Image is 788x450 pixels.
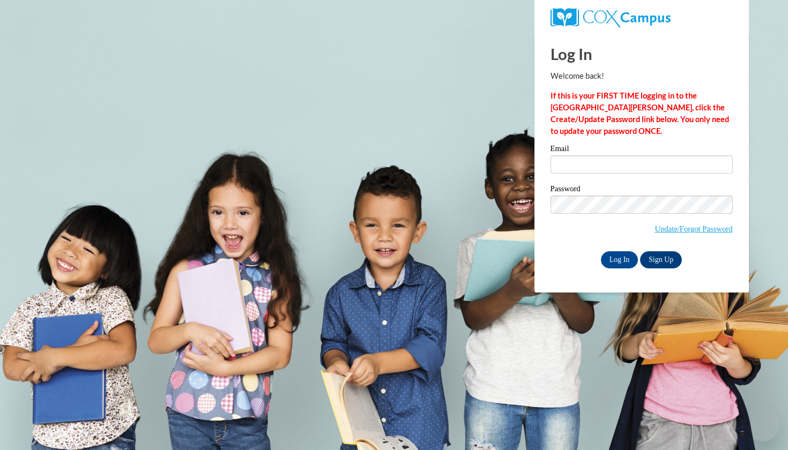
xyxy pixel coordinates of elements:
img: COX Campus [551,8,671,27]
p: Welcome back! [551,70,733,82]
a: COX Campus [551,8,733,27]
iframe: Button to launch messaging window [745,407,779,441]
strong: If this is your FIRST TIME logging in to the [GEOGRAPHIC_DATA][PERSON_NAME], click the Create/Upd... [551,91,729,136]
label: Password [551,185,733,196]
h1: Log In [551,43,733,65]
label: Email [551,145,733,155]
a: Sign Up [640,251,682,268]
a: Update/Forgot Password [655,224,732,233]
input: Log In [601,251,638,268]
